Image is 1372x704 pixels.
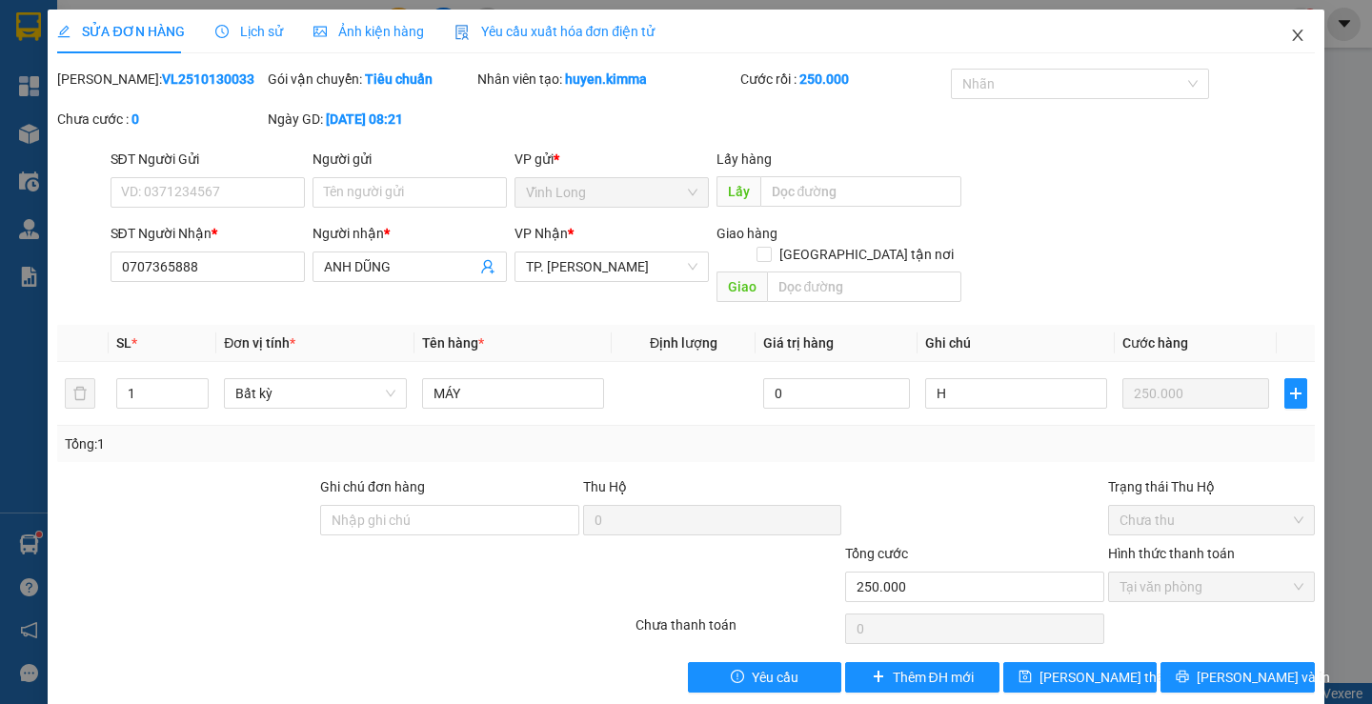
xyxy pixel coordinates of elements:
[313,223,507,244] div: Người nhận
[111,149,305,170] div: SĐT Người Gửi
[215,25,229,38] span: clock-circle
[1197,667,1330,688] span: [PERSON_NAME] và In
[1285,386,1306,401] span: plus
[65,433,531,454] div: Tổng: 1
[1271,10,1324,63] button: Close
[57,69,264,90] div: [PERSON_NAME]:
[650,335,717,351] span: Định lượng
[454,24,656,39] span: Yêu cầu xuất hóa đơn điện tử
[893,667,974,688] span: Thêm ĐH mới
[731,670,744,685] span: exclamation-circle
[1160,662,1314,693] button: printer[PERSON_NAME] và In
[313,25,327,38] span: picture
[716,176,760,207] span: Lấy
[1120,506,1303,534] span: Chưa thu
[16,62,111,153] div: BÁN LẺ KHÔNG GIAO HOÁ ĐƠN
[872,670,885,685] span: plus
[1284,378,1307,409] button: plus
[925,378,1107,409] input: Ghi Chú
[124,85,276,111] div: 0907008068
[1120,573,1303,601] span: Tại văn phòng
[772,244,961,265] span: [GEOGRAPHIC_DATA] tận nơi
[845,546,908,561] span: Tổng cước
[365,71,433,87] b: Tiêu chuẩn
[124,16,276,62] div: TP. [PERSON_NAME]
[215,24,283,39] span: Lịch sử
[526,252,697,281] span: TP. Hồ Chí Minh
[268,69,474,90] div: Gói vận chuyển:
[320,505,579,535] input: Ghi chú đơn hàng
[1108,476,1315,497] div: Trạng thái Thu Hộ
[422,335,484,351] span: Tên hàng
[162,71,254,87] b: VL2510130033
[514,226,568,241] span: VP Nhận
[740,69,947,90] div: Cước rồi :
[583,479,627,494] span: Thu Hộ
[131,111,139,127] b: 0
[313,149,507,170] div: Người gửi
[116,335,131,351] span: SL
[716,151,772,167] span: Lấy hàng
[1122,335,1188,351] span: Cước hàng
[634,614,844,648] div: Chưa thanh toán
[1019,670,1032,685] span: save
[16,18,46,38] span: Gửi:
[57,25,71,38] span: edit
[313,24,424,39] span: Ảnh kiện hàng
[688,662,841,693] button: exclamation-circleYêu cầu
[57,109,264,130] div: Chưa cước :
[1003,662,1157,693] button: save[PERSON_NAME] thay đổi
[235,379,394,408] span: Bất kỳ
[760,176,961,207] input: Dọc đường
[422,378,604,409] input: VD: Bàn, Ghế
[1122,378,1269,409] input: 0
[565,71,647,87] b: huyen.kimma
[326,111,403,127] b: [DATE] 08:21
[1108,546,1235,561] label: Hình thức thanh toán
[454,25,470,40] img: icon
[124,62,276,85] div: [PERSON_NAME]
[16,16,111,62] div: Vĩnh Long
[767,272,961,302] input: Dọc đường
[65,378,95,409] button: delete
[111,223,305,244] div: SĐT Người Nhận
[763,335,834,351] span: Giá trị hàng
[918,325,1115,362] th: Ghi chú
[1176,670,1189,685] span: printer
[224,335,295,351] span: Đơn vị tính
[526,178,697,207] span: Vĩnh Long
[752,667,798,688] span: Yêu cầu
[320,479,425,494] label: Ghi chú đơn hàng
[480,259,495,274] span: user-add
[57,24,184,39] span: SỬA ĐƠN HÀNG
[124,18,170,38] span: Nhận:
[799,71,849,87] b: 250.000
[1290,28,1305,43] span: close
[268,109,474,130] div: Ngày GD:
[716,226,777,241] span: Giao hàng
[514,149,709,170] div: VP gửi
[477,69,736,90] div: Nhân viên tạo:
[1039,667,1192,688] span: [PERSON_NAME] thay đổi
[845,662,999,693] button: plusThêm ĐH mới
[716,272,767,302] span: Giao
